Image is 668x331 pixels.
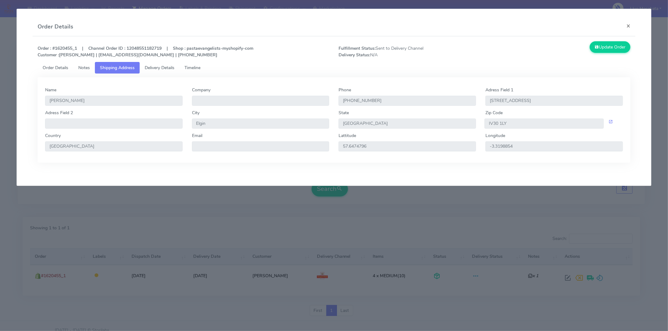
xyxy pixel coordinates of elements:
[485,132,505,139] label: Longitude
[485,109,503,116] label: Zip Code
[43,65,68,71] span: Order Details
[192,87,210,93] label: Company
[339,52,370,58] strong: Delivery Status:
[45,109,73,116] label: Adress Field 2
[45,87,56,93] label: Name
[78,65,90,71] span: Notes
[100,65,135,71] span: Shipping Address
[145,65,174,71] span: Delivery Details
[339,132,356,139] label: Lattitude
[192,132,202,139] label: Email
[590,41,630,53] button: Update Order
[339,87,351,93] label: Phone
[192,109,199,116] label: City
[334,45,484,58] span: Sent to Delivery Channel N/A
[38,52,59,58] strong: Customer :
[45,132,61,139] label: Country
[339,109,349,116] label: State
[485,87,513,93] label: Adress Field 1
[621,18,635,34] button: Close
[339,45,375,51] strong: Fulfillment Status:
[38,62,630,74] ul: Tabs
[184,65,200,71] span: Timeline
[38,45,253,58] strong: Order : #1620455_1 | Channel Order ID : 12048551182719 | Shop : pastaevangelists-myshopify-com [P...
[38,23,73,31] h4: Order Details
